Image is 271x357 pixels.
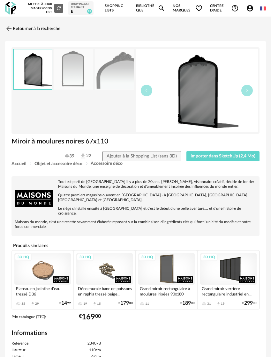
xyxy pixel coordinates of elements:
img: fr [260,5,266,11]
img: brand logo [15,179,53,218]
h2: Informations [11,329,101,337]
span: Download icon [30,301,35,306]
div: Mettre à jour ma Shopping List [24,2,63,14]
a: Retourner à la recherche [5,22,60,36]
span: Accessoire déco [91,161,123,166]
a: 3D HQ Grand miroir verrière rectangulaire industriel en... 31 Download icon 19 €29900 [198,251,259,310]
span: Ajouter à la Shopping List (sans 3D) [107,154,177,158]
img: miroir-a-moulures-noires-67x110-1000-5-9-234078_3.jpg [95,49,134,90]
span: Référence [11,341,28,346]
div: Plateau en jacinthe d'eau tressé D36 [14,285,71,297]
div: 3D HQ [200,253,218,261]
span: Download icon [216,301,221,306]
div: Grand miroir verrière rectangulaire industriel en... [200,285,257,297]
div: 19 [221,302,225,306]
p: Le siège s'installe ensuite à [GEOGRAPHIC_DATA] et c'est le début d'une belle aventure.... et d'u... [15,206,256,216]
span: 110cm [89,348,101,353]
div: 3D HQ [139,253,156,261]
div: 29 [35,302,39,306]
span: Help Circle Outline icon [231,4,239,12]
span: Hauteur [11,348,25,353]
span: Account Circle icon [246,4,254,12]
p: Maisons du monde, c'est une recette savamment élaborée reposant sur la combinaison d'ingrédients ... [15,220,256,229]
div: € 99 [59,301,71,305]
a: 3D HQ Plateau en jacinthe d'eau tressé D36 35 Download icon 29 €1499 [12,251,73,310]
div: e [71,9,91,14]
div: € 00 [242,301,257,305]
span: Download icon [92,301,97,306]
div: 11 [145,302,149,306]
span: Heart Outline icon [195,4,203,12]
span: 234078 [87,341,101,346]
button: Ajouter à la Shopping List (sans 3D) [102,151,181,161]
span: 39 [65,153,74,159]
div: 31 [207,302,211,306]
img: OXP [5,2,16,15]
span: 14 [61,301,67,305]
span: 13 [87,9,92,14]
div: 3D HQ [77,253,94,261]
h1: Miroir à moulures noires 67x110 [11,137,260,146]
img: svg+xml;base64,PHN2ZyB3aWR0aD0iMjQiIGhlaWdodD0iMjQiIHZpZXdCb3g9IjAgMCAyNCAyNCIgZmlsbD0ibm9uZSIgeG... [5,25,13,33]
h4: Produits similaires [11,241,260,250]
span: Refresh icon [56,7,62,10]
div: € 00 [79,315,101,319]
span: Magnify icon [158,4,165,12]
div: Prix catalogue (TTC): [11,315,101,325]
span: 22 [79,153,91,159]
img: Téléchargements [79,153,86,159]
p: Quatre premiers magasins ouvrent en [GEOGRAPHIC_DATA] - à [GEOGRAPHIC_DATA], [GEOGRAPHIC_DATA], [... [15,193,256,202]
div: 15 [97,302,101,306]
div: Déco murale banc de poissons en raphia tressé beige... [76,285,133,297]
p: Tout est parti de [GEOGRAPHIC_DATA] il y a plus de 20 ans. [PERSON_NAME], visionnaire créatif, dé... [15,179,256,189]
div: Grand miroir rectangulaire à moulures irisées 90x180 [138,285,195,297]
div: 35 [21,302,25,306]
div: € 00 [118,301,133,305]
div: Shopping List courante [71,3,91,9]
div: € 00 [180,301,195,305]
img: thumbnail.png [14,49,52,89]
span: 299 [244,301,253,305]
div: 19 [83,302,87,306]
div: Breadcrumb [11,161,260,166]
span: 179 [120,301,129,305]
span: Objet et accessoire déco [34,162,82,166]
div: 3D HQ [15,253,32,261]
span: Importer dans SketchUp (2,4 Mo) [191,154,255,158]
a: Shopping List courante e 13 [71,3,91,14]
span: Account Circle icon [246,4,257,12]
button: Importer dans SketchUp (2,4 Mo) [186,151,260,161]
span: 189 [182,301,191,305]
span: Accueil [11,162,26,166]
span: 169 [82,315,95,319]
span: Centre d'aideHelp Circle Outline icon [210,4,239,13]
a: 3D HQ Déco murale banc de poissons en raphia tressé beige... 19 Download icon 15 €17900 [74,251,135,310]
a: 3D HQ Grand miroir rectangulaire à moulures irisées 90x180 11 €18900 [136,251,197,310]
img: miroir-a-moulures-noires-67x110-1000-5-9-234078_2.jpg [54,49,93,90]
img: thumbnail.png [136,49,258,132]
